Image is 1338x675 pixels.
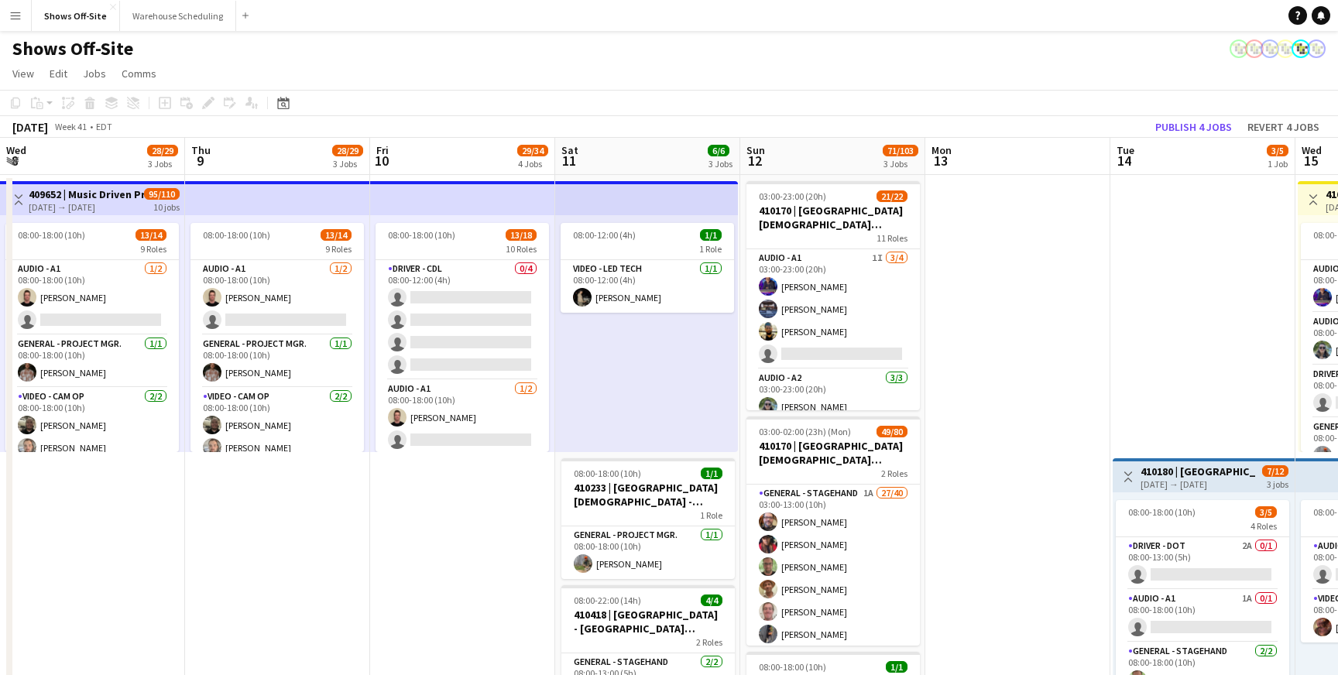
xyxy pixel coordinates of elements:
[1241,117,1326,137] button: Revert 4 jobs
[746,181,920,410] div: 03:00-23:00 (20h)21/22410170 | [GEOGRAPHIC_DATA][DEMOGRAPHIC_DATA] ACCESS 202511 RolesAudio - A11...
[746,369,920,467] app-card-role: Audio - A23/303:00-23:00 (20h)[PERSON_NAME]
[43,63,74,84] a: Edit
[5,335,179,388] app-card-role: General - Project Mgr.1/108:00-18:00 (10h)[PERSON_NAME]
[376,223,549,452] div: 08:00-18:00 (10h)13/1810 RolesDriver - CDL0/408:00-12:00 (4h) Audio - A11/208:00-18:00 (10h)[PERS...
[708,158,732,170] div: 3 Jobs
[877,190,907,202] span: 21/22
[746,416,920,646] app-job-card: 03:00-02:00 (23h) (Mon)49/80410170 | [GEOGRAPHIC_DATA][DEMOGRAPHIC_DATA] ACCESS 20252 RolesGenera...
[6,63,40,84] a: View
[1116,590,1289,642] app-card-role: Audio - A11A0/108:00-18:00 (10h)
[574,468,641,479] span: 08:00-18:00 (10h)
[746,249,920,369] app-card-role: Audio - A11I3/403:00-23:00 (20h)[PERSON_NAME][PERSON_NAME][PERSON_NAME]
[1261,39,1279,58] app-user-avatar: Labor Coordinator
[374,152,389,170] span: 10
[759,426,851,437] span: 03:00-02:00 (23h) (Mon)
[6,143,26,157] span: Wed
[203,229,270,241] span: 08:00-18:00 (10h)
[881,468,907,479] span: 2 Roles
[4,152,26,170] span: 8
[5,388,179,463] app-card-role: Video - Cam Op2/208:00-18:00 (10h)[PERSON_NAME][PERSON_NAME]
[883,145,918,156] span: 71/103
[136,229,166,241] span: 13/14
[517,145,548,156] span: 29/34
[700,229,722,241] span: 1/1
[559,152,578,170] span: 11
[744,152,765,170] span: 12
[50,67,67,81] span: Edit
[883,158,918,170] div: 3 Jobs
[1114,152,1134,170] span: 14
[190,223,364,452] div: 08:00-18:00 (10h)13/149 RolesAudio - A11/208:00-18:00 (10h)[PERSON_NAME] General - Project Mgr.1/...
[190,260,364,335] app-card-role: Audio - A11/208:00-18:00 (10h)[PERSON_NAME]
[931,143,952,157] span: Mon
[1116,537,1289,590] app-card-role: Driver - DOT2A0/108:00-13:00 (5h)
[1149,117,1238,137] button: Publish 4 jobs
[77,63,112,84] a: Jobs
[12,119,48,135] div: [DATE]
[1267,477,1288,490] div: 3 jobs
[1251,520,1277,532] span: 4 Roles
[5,223,179,452] app-job-card: 08:00-18:00 (10h)13/149 RolesAudio - A11/208:00-18:00 (10h)[PERSON_NAME] General - Project Mgr.1/...
[189,152,211,170] span: 9
[1141,464,1256,478] h3: 410180 | [GEOGRAPHIC_DATA] - [PERSON_NAME] Arts Lawn
[12,67,34,81] span: View
[1255,506,1277,518] span: 3/5
[333,158,362,170] div: 3 Jobs
[12,37,133,60] h1: Shows Off-Site
[1268,158,1288,170] div: 1 Job
[1117,143,1134,157] span: Tue
[29,201,144,213] div: [DATE] → [DATE]
[147,145,178,156] span: 28/29
[5,260,179,335] app-card-role: Audio - A11/208:00-18:00 (10h)[PERSON_NAME]
[191,143,211,157] span: Thu
[929,152,952,170] span: 13
[877,232,907,244] span: 11 Roles
[1141,478,1256,490] div: [DATE] → [DATE]
[759,661,826,673] span: 08:00-18:00 (10h)
[376,380,549,455] app-card-role: Audio - A11/208:00-18:00 (10h)[PERSON_NAME]
[190,388,364,463] app-card-role: Video - Cam Op2/208:00-18:00 (10h)[PERSON_NAME][PERSON_NAME]
[561,481,735,509] h3: 410233 | [GEOGRAPHIC_DATA][DEMOGRAPHIC_DATA] - Frequency Camp FFA 2025
[700,509,722,521] span: 1 Role
[506,229,537,241] span: 13/18
[518,158,547,170] div: 4 Jobs
[561,143,578,157] span: Sat
[708,145,729,156] span: 6/6
[1230,39,1248,58] app-user-avatar: Labor Coordinator
[376,260,549,380] app-card-role: Driver - CDL0/408:00-12:00 (4h)
[321,229,352,241] span: 13/14
[83,67,106,81] span: Jobs
[746,439,920,467] h3: 410170 | [GEOGRAPHIC_DATA][DEMOGRAPHIC_DATA] ACCESS 2025
[1292,39,1310,58] app-user-avatar: Labor Coordinator
[122,67,156,81] span: Comms
[388,229,455,241] span: 08:00-18:00 (10h)
[561,260,734,313] app-card-role: Video - LED Tech1/108:00-12:00 (4h)[PERSON_NAME]
[561,223,734,313] div: 08:00-12:00 (4h)1/11 RoleVideo - LED Tech1/108:00-12:00 (4h)[PERSON_NAME]
[140,243,166,255] span: 9 Roles
[115,63,163,84] a: Comms
[376,143,389,157] span: Fri
[561,608,735,636] h3: 410418 | [GEOGRAPHIC_DATA] - [GEOGRAPHIC_DATA] Porchfest
[1276,39,1295,58] app-user-avatar: Labor Coordinator
[120,1,236,31] button: Warehouse Scheduling
[573,229,636,241] span: 08:00-12:00 (4h)
[886,661,907,673] span: 1/1
[759,190,826,202] span: 03:00-23:00 (20h)
[1245,39,1264,58] app-user-avatar: Labor Coordinator
[32,1,120,31] button: Shows Off-Site
[746,143,765,157] span: Sun
[1262,465,1288,477] span: 7/12
[506,243,537,255] span: 10 Roles
[18,229,85,241] span: 08:00-18:00 (10h)
[701,594,722,606] span: 4/4
[29,187,144,201] h3: 409652 | Music Driven Productions ANCC 2025 Atl
[1299,152,1322,170] span: 15
[96,121,112,132] div: EDT
[699,243,722,255] span: 1 Role
[1307,39,1326,58] app-user-avatar: Labor Coordinator
[574,594,641,606] span: 08:00-22:00 (14h)
[746,204,920,231] h3: 410170 | [GEOGRAPHIC_DATA][DEMOGRAPHIC_DATA] ACCESS 2025
[696,636,722,648] span: 2 Roles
